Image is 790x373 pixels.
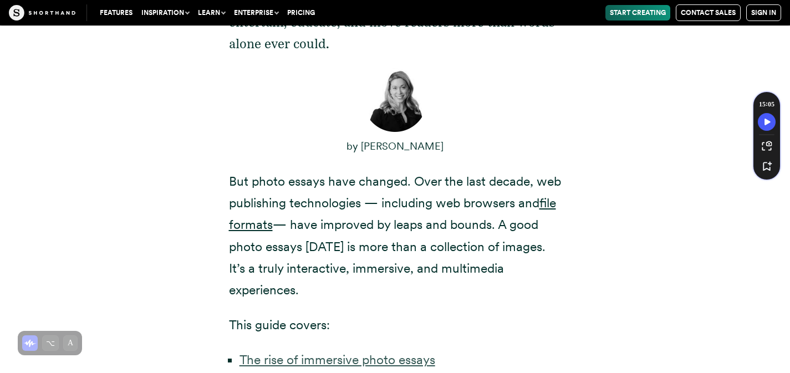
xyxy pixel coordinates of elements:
[230,5,283,21] button: Enterprise
[676,4,741,21] a: Contact Sales
[283,5,319,21] a: Pricing
[229,171,562,301] p: But photo essays have changed. Over the last decade, web publishing technologies — including web ...
[193,5,230,21] button: Learn
[746,4,781,21] a: Sign in
[229,135,562,157] p: by [PERSON_NAME]
[9,5,75,21] img: The Craft
[95,5,137,21] a: Features
[229,195,556,232] a: file formats
[239,352,435,367] a: The rise of immersive photo essays
[137,5,193,21] button: Inspiration
[605,5,670,21] a: Start Creating
[229,314,562,336] p: This guide covers:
